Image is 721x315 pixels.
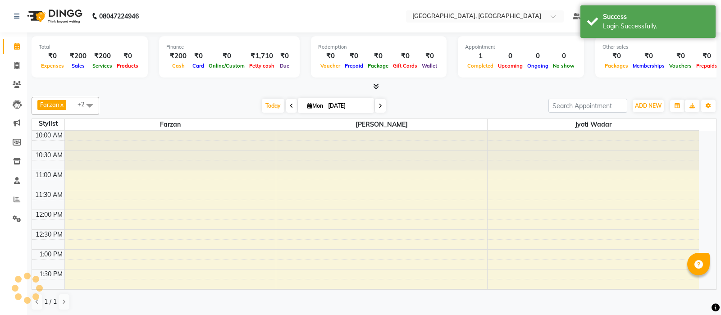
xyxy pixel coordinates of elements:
[69,63,87,69] span: Sales
[90,51,114,61] div: ₹200
[276,119,487,130] span: [PERSON_NAME]
[170,63,187,69] span: Cash
[342,63,365,69] span: Prepaid
[39,43,141,51] div: Total
[391,51,420,61] div: ₹0
[114,51,141,61] div: ₹0
[40,101,59,108] span: Farzan
[166,43,292,51] div: Finance
[630,63,667,69] span: Memberships
[551,51,577,61] div: 0
[305,102,325,109] span: Mon
[33,131,64,140] div: 10:00 AM
[365,63,391,69] span: Package
[90,63,114,69] span: Services
[603,22,709,31] div: Login Successfully.
[278,63,292,69] span: Due
[37,269,64,279] div: 1:30 PM
[32,119,64,128] div: Stylist
[33,190,64,200] div: 11:30 AM
[694,63,720,69] span: Prepaids
[318,43,439,51] div: Redemption
[488,119,699,130] span: Jyoti wadar
[99,4,139,29] b: 08047224946
[190,51,206,61] div: ₹0
[603,12,709,22] div: Success
[465,51,496,61] div: 1
[325,99,370,113] input: 2025-09-01
[602,63,630,69] span: Packages
[525,51,551,61] div: 0
[33,151,64,160] div: 10:30 AM
[34,210,64,219] div: 12:00 PM
[391,63,420,69] span: Gift Cards
[247,63,277,69] span: Petty cash
[465,43,577,51] div: Appointment
[114,63,141,69] span: Products
[496,63,525,69] span: Upcoming
[37,250,64,259] div: 1:00 PM
[59,101,64,108] a: x
[23,4,85,29] img: logo
[496,51,525,61] div: 0
[548,99,627,113] input: Search Appointment
[633,100,664,112] button: ADD NEW
[33,170,64,180] div: 11:00 AM
[630,51,667,61] div: ₹0
[365,51,391,61] div: ₹0
[34,230,64,239] div: 12:30 PM
[420,63,439,69] span: Wallet
[602,51,630,61] div: ₹0
[190,63,206,69] span: Card
[39,51,66,61] div: ₹0
[206,63,247,69] span: Online/Custom
[694,51,720,61] div: ₹0
[318,51,342,61] div: ₹0
[342,51,365,61] div: ₹0
[78,100,91,108] span: +2
[166,51,190,61] div: ₹200
[635,102,662,109] span: ADD NEW
[465,63,496,69] span: Completed
[65,119,276,130] span: Farzan
[39,63,66,69] span: Expenses
[277,51,292,61] div: ₹0
[420,51,439,61] div: ₹0
[44,297,57,306] span: 1 / 1
[551,63,577,69] span: No show
[206,51,247,61] div: ₹0
[525,63,551,69] span: Ongoing
[66,51,90,61] div: ₹200
[318,63,342,69] span: Voucher
[262,99,284,113] span: Today
[667,51,694,61] div: ₹0
[247,51,277,61] div: ₹1,710
[667,63,694,69] span: Vouchers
